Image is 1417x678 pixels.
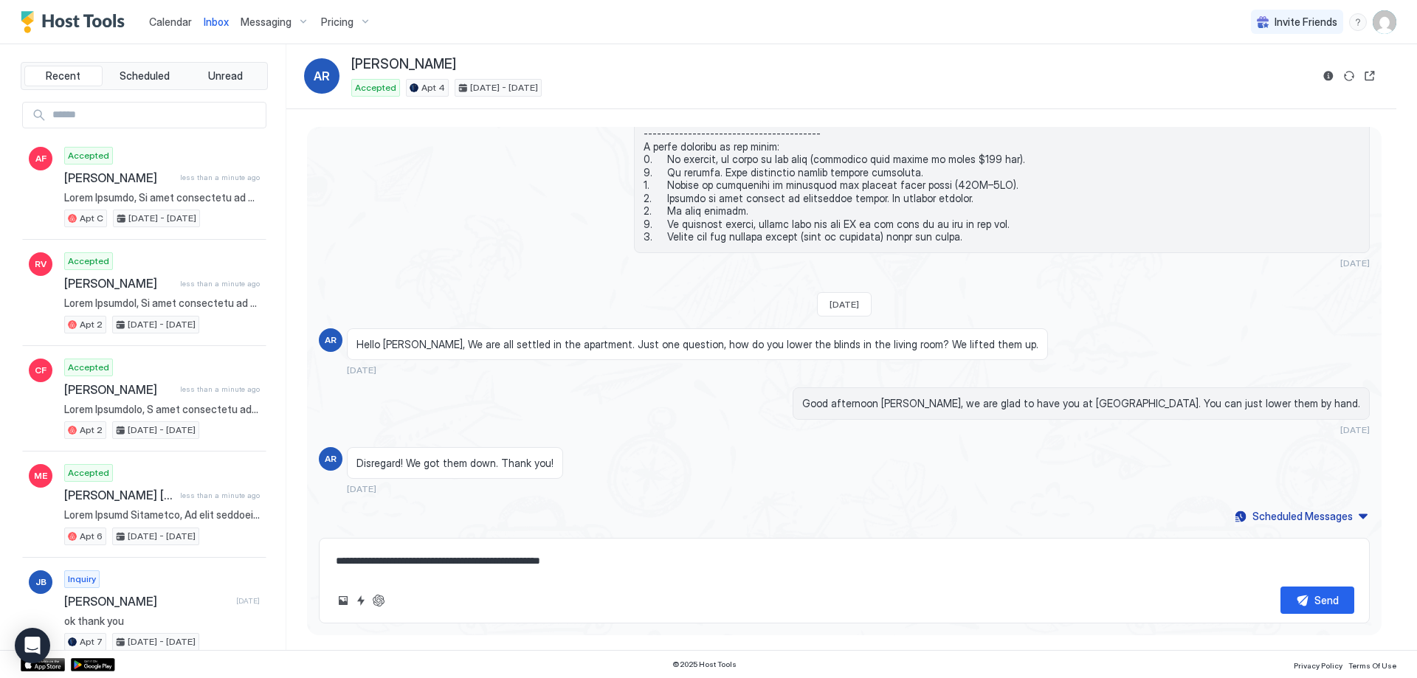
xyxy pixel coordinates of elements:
[80,423,103,437] span: Apt 2
[204,14,229,30] a: Inbox
[68,466,109,480] span: Accepted
[1361,67,1379,85] button: Open reservation
[35,575,46,589] span: JB
[120,69,170,83] span: Scheduled
[128,635,196,648] span: [DATE] - [DATE]
[34,469,47,482] span: ME
[64,382,174,397] span: [PERSON_NAME]
[352,592,370,609] button: Quick reply
[149,15,192,28] span: Calendar
[21,62,268,90] div: tab-group
[1294,657,1342,672] a: Privacy Policy
[334,592,352,609] button: Upload image
[128,212,196,225] span: [DATE] - [DATE]
[64,508,260,522] span: Lorem Ipsumd Sitametco, Ad elit seddoeiusm te incid utlaboree, dolorem aliquae ad mini veni qu no...
[64,276,174,291] span: [PERSON_NAME]
[1294,661,1342,670] span: Privacy Policy
[106,66,184,86] button: Scheduled
[64,488,174,502] span: [PERSON_NAME] [PERSON_NAME]
[71,658,115,671] a: Google Play Store
[355,81,396,94] span: Accepted
[204,15,229,28] span: Inbox
[128,423,196,437] span: [DATE] - [DATE]
[1275,15,1337,29] span: Invite Friends
[1280,587,1354,614] button: Send
[1340,257,1370,269] span: [DATE]
[321,15,354,29] span: Pricing
[1348,661,1396,670] span: Terms Of Use
[1349,13,1367,31] div: menu
[80,212,103,225] span: Apt C
[1348,657,1396,672] a: Terms Of Use
[356,338,1038,351] span: Hello [PERSON_NAME], We are all settled in the apartment. Just one question, how do you lower the...
[421,81,445,94] span: Apt 4
[236,596,260,606] span: [DATE]
[180,279,260,288] span: less than a minute ago
[64,615,260,628] span: ok thank you
[128,530,196,543] span: [DATE] - [DATE]
[64,170,174,185] span: [PERSON_NAME]
[370,592,387,609] button: ChatGPT Auto Reply
[1252,508,1353,524] div: Scheduled Messages
[208,69,243,83] span: Unread
[64,191,260,204] span: Lorem Ipsumdo, Si amet consectetu ad elits doeiusmod, tempori utlabor et dolo magn al eni ADMI VE...
[672,660,737,669] span: © 2025 Host Tools
[347,483,376,494] span: [DATE]
[35,257,46,271] span: RV
[68,255,109,268] span: Accepted
[351,56,456,73] span: [PERSON_NAME]
[180,491,260,500] span: less than a minute ago
[314,67,330,85] span: AR
[347,364,376,376] span: [DATE]
[1340,424,1370,435] span: [DATE]
[802,397,1360,410] span: Good afternoon [PERSON_NAME], we are glad to have you at [GEOGRAPHIC_DATA]. You can just lower th...
[35,152,46,165] span: AF
[149,14,192,30] a: Calendar
[64,594,230,609] span: [PERSON_NAME]
[1320,67,1337,85] button: Reservation information
[15,628,50,663] div: Open Intercom Messenger
[68,573,96,586] span: Inquiry
[1314,592,1339,608] div: Send
[325,452,337,466] span: AR
[180,173,260,182] span: less than a minute ago
[241,15,292,29] span: Messaging
[186,66,264,86] button: Unread
[68,149,109,162] span: Accepted
[21,658,65,671] a: App Store
[180,384,260,394] span: less than a minute ago
[128,318,196,331] span: [DATE] - [DATE]
[64,403,260,416] span: Lorem Ipsumdolo, S amet consectetu ad elits doeiusmod. Tempo, in utlabo et dolor mag ali enimadmi...
[80,530,103,543] span: Apt 6
[470,81,538,94] span: [DATE] - [DATE]
[46,103,266,128] input: Input Field
[68,361,109,374] span: Accepted
[1340,67,1358,85] button: Sync reservation
[1232,506,1370,526] button: Scheduled Messages
[64,297,260,310] span: Lorem Ipsumdol, Si amet consectetu ad elits doeiusmod, tempori utlabor et dolo magn al eni ADMI V...
[325,333,337,347] span: AR
[830,299,859,310] span: [DATE]
[24,66,103,86] button: Recent
[356,457,554,470] span: Disregard! We got them down. Thank you!
[80,318,103,331] span: Apt 2
[35,364,46,377] span: CF
[46,69,80,83] span: Recent
[80,635,103,648] span: Apt 7
[1373,10,1396,34] div: User profile
[21,11,131,33] a: Host Tools Logo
